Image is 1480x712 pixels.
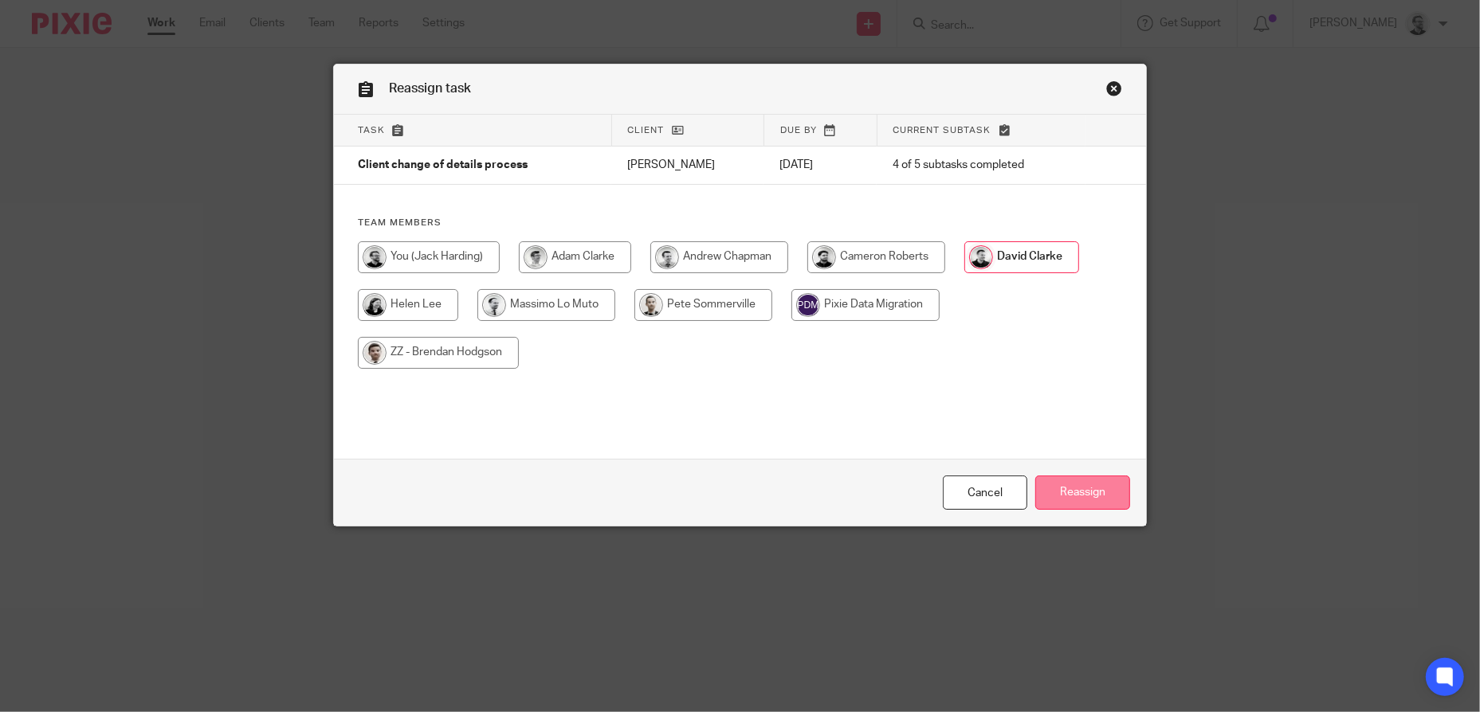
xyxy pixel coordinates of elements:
[389,82,471,95] span: Reassign task
[877,147,1085,185] td: 4 of 5 subtasks completed
[358,217,1122,229] h4: Team members
[780,126,817,135] span: Due by
[358,126,385,135] span: Task
[627,157,748,173] p: [PERSON_NAME]
[358,160,528,171] span: Client change of details process
[628,126,665,135] span: Client
[1035,475,1130,510] input: Reassign
[893,126,991,135] span: Current subtask
[943,475,1027,510] a: Close this dialog window
[779,157,861,173] p: [DATE]
[1106,80,1122,102] a: Close this dialog window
